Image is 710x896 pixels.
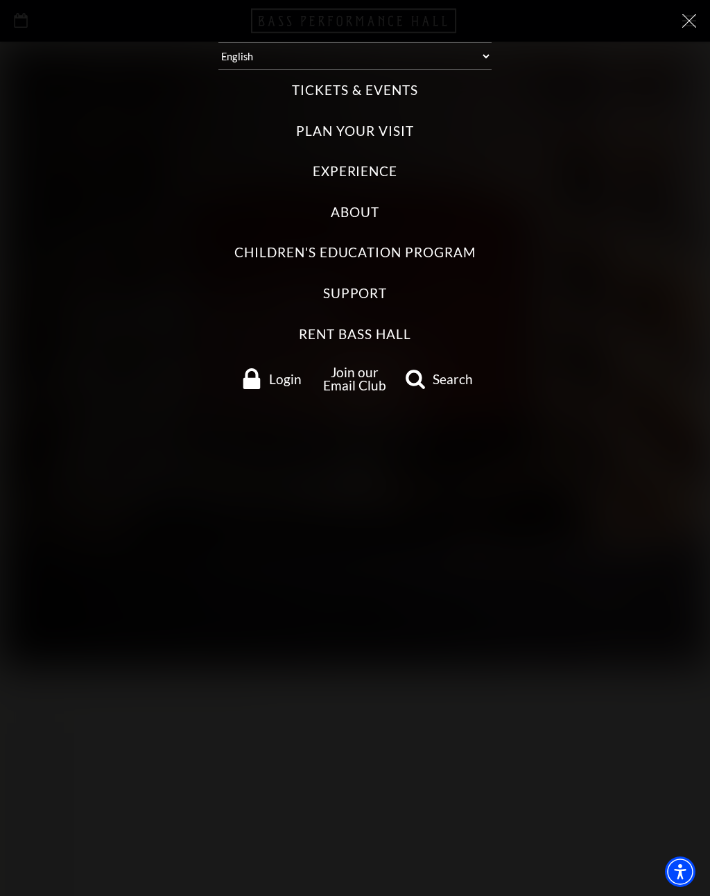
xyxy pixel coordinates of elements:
label: Tickets & Events [292,81,417,100]
select: Select: [218,42,492,70]
label: Children's Education Program [234,243,476,262]
span: Search [433,372,473,386]
label: Plan Your Visit [296,122,413,141]
span: Login [269,372,302,386]
a: search [397,368,480,389]
a: Join our Email Club [323,364,386,393]
a: Login [230,368,313,389]
label: Support [323,284,388,303]
label: Rent Bass Hall [299,325,410,344]
div: Accessibility Menu [665,856,695,887]
label: About [331,203,379,222]
label: Experience [313,162,398,181]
